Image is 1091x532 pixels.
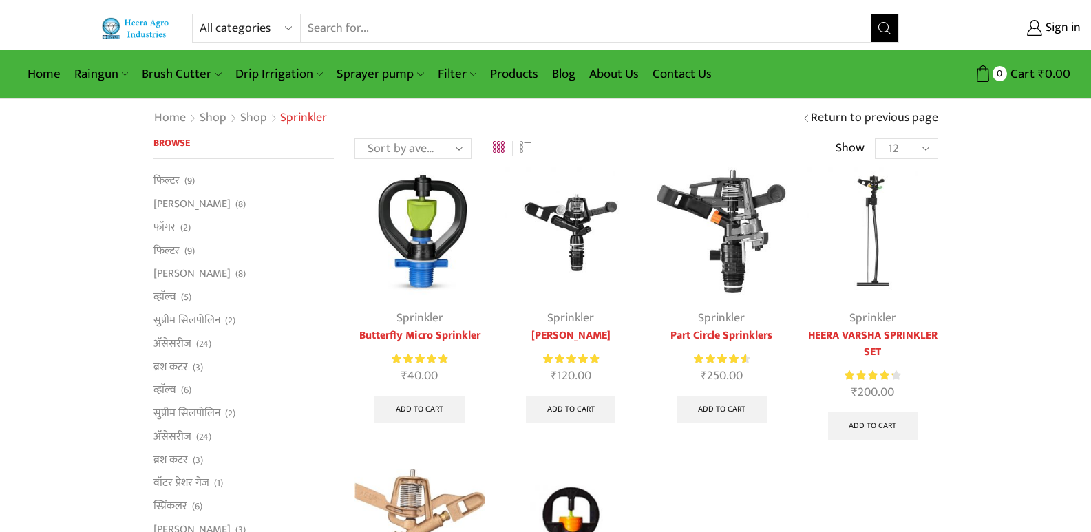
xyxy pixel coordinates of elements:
[913,61,1070,87] a: 0 Cart ₹0.00
[153,286,176,309] a: व्हाॅल्व
[543,352,599,366] div: Rated 5.00 out of 5
[401,365,407,386] span: ₹
[181,383,191,397] span: (6)
[993,66,1007,81] span: 0
[851,382,894,403] bdi: 200.00
[694,352,750,366] div: Rated 4.67 out of 5
[545,58,582,90] a: Blog
[180,221,191,235] span: (2)
[828,412,918,440] a: Add to cart: “HEERA VARSHA SPRINKLER SET”
[153,495,187,518] a: स्प्रिंकलर
[153,471,209,495] a: वॉटर प्रेशर गेज
[153,135,190,151] span: Browse
[505,167,635,297] img: saras sprinkler
[153,262,231,286] a: [PERSON_NAME]
[354,167,485,297] img: Butterfly Micro Sprinkler
[811,109,938,127] a: Return to previous page
[235,267,246,281] span: (8)
[374,396,465,423] a: Add to cart: “Butterfly Micro Sprinkler”
[701,365,707,386] span: ₹
[694,352,746,366] span: Rated out of 5
[1042,19,1081,37] span: Sign in
[153,173,180,192] a: फिल्टर
[153,355,188,379] a: ब्रश कटर
[483,58,545,90] a: Products
[193,454,203,467] span: (3)
[392,352,447,366] span: Rated out of 5
[153,332,191,355] a: अ‍ॅसेसरीज
[184,174,195,188] span: (9)
[196,430,211,444] span: (24)
[184,244,195,258] span: (9)
[196,337,211,351] span: (24)
[836,140,865,158] span: Show
[845,368,893,383] span: Rated out of 5
[698,308,745,328] a: Sprinkler
[153,193,231,216] a: [PERSON_NAME]
[677,396,767,423] a: Add to cart: “Part Circle Sprinklers”
[657,328,787,344] a: Part Circle Sprinklers
[135,58,228,90] a: Brush Cutter
[153,308,220,332] a: सुप्रीम सिलपोलिन
[701,365,743,386] bdi: 250.00
[67,58,135,90] a: Raingun
[280,111,327,126] h1: Sprinkler
[214,476,223,490] span: (1)
[807,167,938,297] img: Impact Mini Sprinkler
[153,402,220,425] a: सुप्रीम सिलपोलिन
[354,138,472,159] select: Shop order
[330,58,430,90] a: Sprayer pump
[153,109,187,127] a: Home
[225,407,235,421] span: (2)
[229,58,330,90] a: Drip Irrigation
[153,448,188,471] a: ब्रश कटर
[551,365,591,386] bdi: 120.00
[431,58,483,90] a: Filter
[354,328,485,344] a: Butterfly Micro Sprinkler
[401,365,438,386] bdi: 40.00
[1038,63,1070,85] bdi: 0.00
[392,352,447,366] div: Rated 5.00 out of 5
[235,198,246,211] span: (8)
[920,16,1081,41] a: Sign in
[551,365,557,386] span: ₹
[153,379,176,402] a: व्हाॅल्व
[21,58,67,90] a: Home
[1007,65,1035,83] span: Cart
[199,109,227,127] a: Shop
[505,328,635,344] a: [PERSON_NAME]
[851,382,858,403] span: ₹
[807,328,938,361] a: HEERA VARSHA SPRINKLER SET
[153,109,327,127] nav: Breadcrumb
[526,396,616,423] a: Add to cart: “Saras Sprinkler”
[181,290,191,304] span: (5)
[646,58,719,90] a: Contact Us
[1038,63,1045,85] span: ₹
[657,167,787,297] img: part circle sprinkler
[153,215,176,239] a: फॉगर
[153,425,191,448] a: अ‍ॅसेसरीज
[301,14,870,42] input: Search for...
[225,314,235,328] span: (2)
[871,14,898,42] button: Search button
[193,361,203,374] span: (3)
[547,308,594,328] a: Sprinkler
[845,368,900,383] div: Rated 4.37 out of 5
[396,308,443,328] a: Sprinkler
[240,109,268,127] a: Shop
[543,352,599,366] span: Rated out of 5
[153,239,180,262] a: फिल्टर
[582,58,646,90] a: About Us
[192,500,202,513] span: (6)
[849,308,896,328] a: Sprinkler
